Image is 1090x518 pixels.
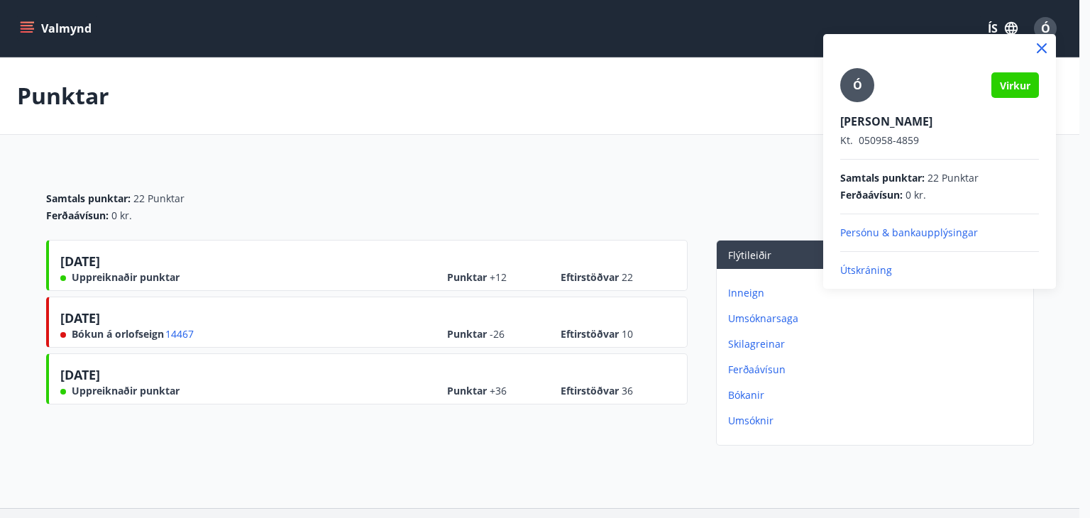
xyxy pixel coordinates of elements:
[905,188,926,202] span: 0 kr.
[840,188,903,202] span: Ferðaávísun :
[840,114,1039,129] p: [PERSON_NAME]
[840,226,1039,240] p: Persónu & bankaupplýsingar
[840,133,853,147] span: Kt.
[840,171,925,185] span: Samtals punktar :
[840,263,1039,277] p: Útskráning
[1000,79,1030,92] span: Virkur
[927,171,979,185] span: 22 Punktar
[853,77,862,93] span: Ó
[840,133,1039,148] p: 050958-4859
